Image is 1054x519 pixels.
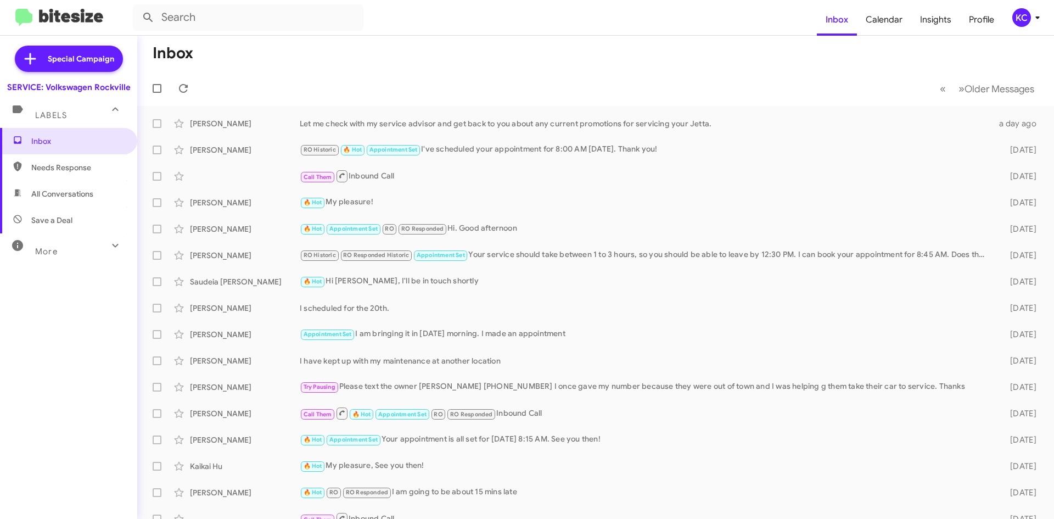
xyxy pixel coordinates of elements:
[817,4,857,36] a: Inbox
[940,82,946,96] span: «
[153,44,193,62] h1: Inbox
[857,4,911,36] a: Calendar
[965,83,1034,95] span: Older Messages
[934,77,1041,100] nav: Page navigation example
[31,162,125,173] span: Needs Response
[300,406,993,420] div: Inbound Call
[369,146,418,153] span: Appointment Set
[133,4,363,31] input: Search
[304,462,322,470] span: 🔥 Hot
[190,408,300,419] div: [PERSON_NAME]
[300,381,993,393] div: Please text the owner [PERSON_NAME] [PHONE_NUMBER] I once gave my number because they were out of...
[190,461,300,472] div: Kaikai Hu
[190,224,300,235] div: [PERSON_NAME]
[329,489,338,496] span: RO
[378,411,427,418] span: Appointment Set
[352,411,371,418] span: 🔥 Hot
[304,278,322,285] span: 🔥 Hot
[993,487,1045,498] div: [DATE]
[300,118,993,129] div: Let me check with my service advisor and get back to you about any current promotions for servici...
[300,433,993,446] div: Your appointment is all set for [DATE] 8:15 AM. See you then!
[304,225,322,232] span: 🔥 Hot
[190,197,300,208] div: [PERSON_NAME]
[300,222,993,235] div: Hi. Good afternoon
[35,247,58,256] span: More
[343,252,409,259] span: RO Responded Historic
[346,489,388,496] span: RO Responded
[958,82,965,96] span: »
[190,329,300,340] div: [PERSON_NAME]
[304,411,332,418] span: Call Them
[450,411,492,418] span: RO Responded
[31,215,72,226] span: Save a Deal
[300,355,993,366] div: I have kept up with my maintenance at another location
[31,188,93,199] span: All Conversations
[300,328,993,341] div: I am bringing it in [DATE] morning. I made an appointment
[190,355,300,366] div: [PERSON_NAME]
[304,174,332,181] span: Call Them
[304,146,336,153] span: RO Historic
[993,408,1045,419] div: [DATE]
[300,249,993,261] div: Your service should take between 1 to 3 hours, so you should be able to leave by 12:30 PM. I can ...
[401,225,444,232] span: RO Responded
[190,434,300,445] div: [PERSON_NAME]
[960,4,1003,36] a: Profile
[933,77,952,100] button: Previous
[31,136,125,147] span: Inbox
[190,118,300,129] div: [PERSON_NAME]
[15,46,123,72] a: Special Campaign
[343,146,362,153] span: 🔥 Hot
[304,252,336,259] span: RO Historic
[300,460,993,472] div: My pleasure, See you then!
[1012,8,1031,27] div: KC
[993,250,1045,261] div: [DATE]
[993,276,1045,287] div: [DATE]
[300,275,993,288] div: Hi [PERSON_NAME], I'll be in touch shortly
[304,489,322,496] span: 🔥 Hot
[329,225,378,232] span: Appointment Set
[35,110,67,120] span: Labels
[952,77,1041,100] button: Next
[417,252,465,259] span: Appointment Set
[993,434,1045,445] div: [DATE]
[190,487,300,498] div: [PERSON_NAME]
[304,199,322,206] span: 🔥 Hot
[48,53,114,64] span: Special Campaign
[993,329,1045,340] div: [DATE]
[993,118,1045,129] div: a day ago
[993,355,1045,366] div: [DATE]
[993,461,1045,472] div: [DATE]
[993,197,1045,208] div: [DATE]
[385,225,394,232] span: RO
[300,169,993,183] div: Inbound Call
[993,224,1045,235] div: [DATE]
[993,303,1045,314] div: [DATE]
[329,436,378,443] span: Appointment Set
[993,382,1045,393] div: [DATE]
[993,144,1045,155] div: [DATE]
[190,382,300,393] div: [PERSON_NAME]
[300,196,993,209] div: My pleasure!
[434,411,442,418] span: RO
[300,486,993,499] div: I am going to be about 15 mins late
[190,144,300,155] div: [PERSON_NAME]
[911,4,960,36] a: Insights
[304,383,335,390] span: Try Pausing
[300,143,993,156] div: I've scheduled your appointment for 8:00 AM [DATE]. Thank you!
[300,303,993,314] div: I scheduled for the 20th.
[190,303,300,314] div: [PERSON_NAME]
[190,276,300,287] div: Saudeia [PERSON_NAME]
[304,331,352,338] span: Appointment Set
[7,82,131,93] div: SERVICE: Volkswagen Rockville
[993,171,1045,182] div: [DATE]
[1003,8,1042,27] button: KC
[304,436,322,443] span: 🔥 Hot
[190,250,300,261] div: [PERSON_NAME]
